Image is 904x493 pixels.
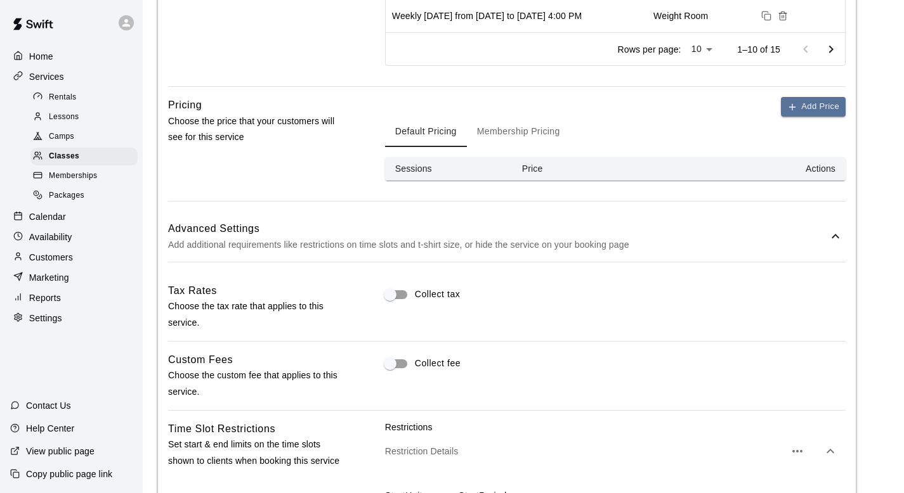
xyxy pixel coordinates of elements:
[385,157,512,181] th: Sessions
[29,271,69,284] p: Marketing
[30,147,143,167] a: Classes
[30,167,143,186] a: Memberships
[168,421,275,437] h6: Time Slot Restrictions
[30,107,143,127] a: Lessons
[168,352,233,368] h6: Custom Fees
[415,357,461,370] span: Collect fee
[512,157,639,181] th: Price
[168,283,217,299] h6: Tax Rates
[26,468,112,480] p: Copy public page link
[385,445,785,458] p: Restriction Details
[26,445,95,458] p: View public page
[385,117,467,147] button: Default Pricing
[168,237,828,253] p: Add additional requirements like restrictions on time slots and t-shirt size, or hide the service...
[10,309,133,328] a: Settings
[168,298,344,330] p: Choose the tax rate that applies to this service.
[29,50,53,63] p: Home
[30,108,138,126] div: Lessons
[781,97,846,117] button: Add Price
[49,91,77,104] span: Rentals
[49,170,97,182] span: Memberships
[653,10,708,22] div: Weight Room
[10,207,133,226] a: Calendar
[617,43,681,56] p: Rows per page:
[415,288,461,301] span: Collect tax
[737,43,780,56] p: 1–10 of 15
[639,157,846,181] th: Actions
[10,268,133,287] a: Marketing
[686,40,717,58] div: 10
[30,187,138,205] div: Packages
[392,10,582,22] div: Weekly on Wednesday from 9/24/2025 to 9/24/2025 at 4:00 PM
[775,10,791,20] span: Delete sessions
[385,433,846,469] div: Restriction Details
[168,368,344,399] p: Choose the custom fee that applies to this service.
[30,127,143,147] a: Camps
[818,37,844,62] button: Go to next page
[49,150,79,163] span: Classes
[10,47,133,66] a: Home
[168,437,344,468] p: Set start & end limits on the time slots shown to clients when booking this service
[758,8,775,24] button: Duplicate sessions
[30,89,138,106] div: Rentals
[10,67,133,86] a: Services
[30,128,138,146] div: Camps
[168,212,846,262] div: Advanced SettingsAdd additional requirements like restrictions on time slots and t-shirt size, or...
[30,167,138,185] div: Memberships
[10,248,133,267] a: Customers
[30,148,138,165] div: Classes
[168,97,202,113] h6: Pricing
[30,186,143,206] a: Packages
[10,227,133,246] a: Availability
[30,87,143,107] a: Rentals
[29,312,62,324] p: Settings
[29,70,64,83] p: Services
[168,113,344,145] p: Choose the price that your customers will see for this service
[49,189,84,202] span: Packages
[26,399,71,412] p: Contact Us
[26,422,74,435] p: Help Center
[29,210,66,223] p: Calendar
[467,117,570,147] button: Membership Pricing
[49,111,79,124] span: Lessons
[10,288,133,307] a: Reports
[49,131,74,143] span: Camps
[29,251,73,264] p: Customers
[29,231,72,243] p: Availability
[168,221,828,237] h6: Advanced Settings
[29,291,61,304] p: Reports
[385,421,846,433] p: Restrictions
